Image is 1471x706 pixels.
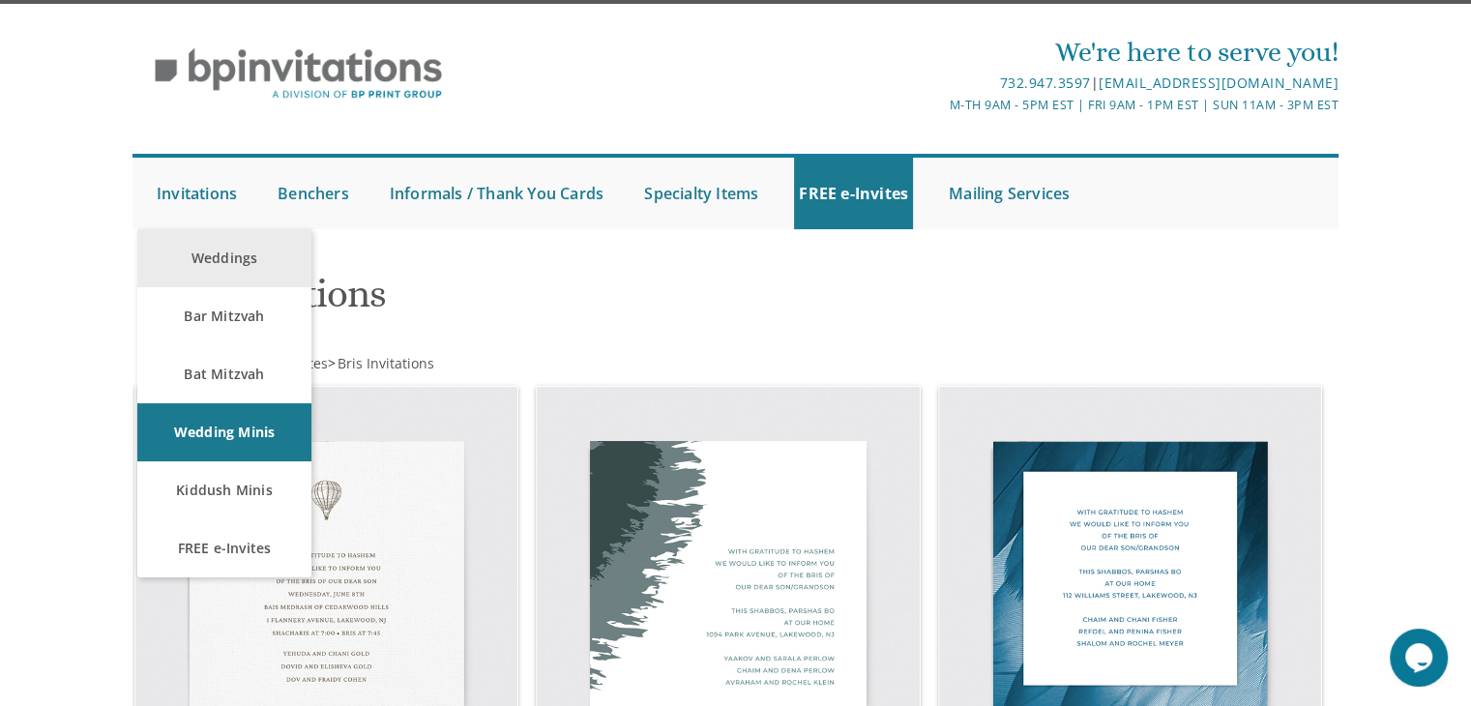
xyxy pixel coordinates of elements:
[1390,629,1452,687] iframe: chat widget
[132,354,736,373] div: :
[999,74,1090,92] a: 732.947.3597
[385,158,608,229] a: Informals / Thank You Cards
[639,158,763,229] a: Specialty Items
[152,158,242,229] a: Invitations
[328,354,434,372] span: >
[536,95,1339,115] div: M-Th 9am - 5pm EST | Fri 9am - 1pm EST | Sun 11am - 3pm EST
[137,229,311,287] a: Weddings
[336,354,434,372] a: Bris Invitations
[536,33,1339,72] div: We're here to serve you!
[137,461,311,519] a: Kiddush Minis
[137,287,311,345] a: Bar Mitzvah
[794,158,913,229] a: FREE e-Invites
[136,273,926,330] h1: Bris Invitations
[1099,74,1339,92] a: [EMAIL_ADDRESS][DOMAIN_NAME]
[338,354,434,372] span: Bris Invitations
[137,519,311,577] a: FREE e-Invites
[132,34,464,114] img: BP Invitation Loft
[137,403,311,461] a: Wedding Minis
[273,158,354,229] a: Benchers
[944,158,1074,229] a: Mailing Services
[137,345,311,403] a: Bat Mitzvah
[536,72,1339,95] div: |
